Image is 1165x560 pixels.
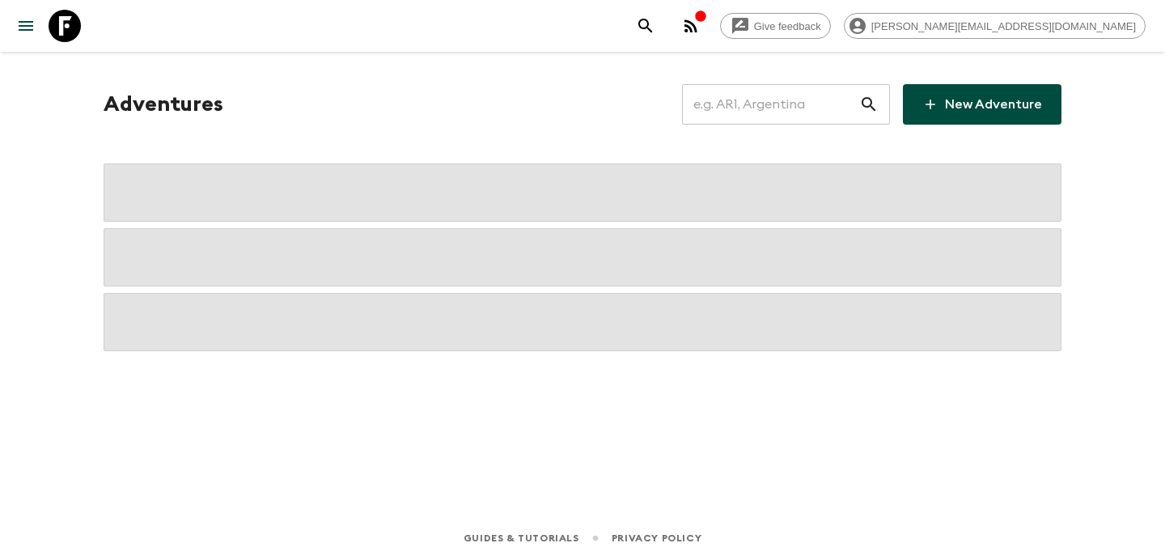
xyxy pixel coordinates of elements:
div: [PERSON_NAME][EMAIL_ADDRESS][DOMAIN_NAME] [844,13,1146,39]
span: [PERSON_NAME][EMAIL_ADDRESS][DOMAIN_NAME] [862,20,1145,32]
input: e.g. AR1, Argentina [682,82,859,127]
button: menu [10,10,42,42]
a: Privacy Policy [612,529,701,547]
button: search adventures [629,10,662,42]
span: Give feedback [745,20,830,32]
a: New Adventure [903,84,1061,125]
h1: Adventures [104,88,223,121]
a: Guides & Tutorials [464,529,579,547]
a: Give feedback [720,13,831,39]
